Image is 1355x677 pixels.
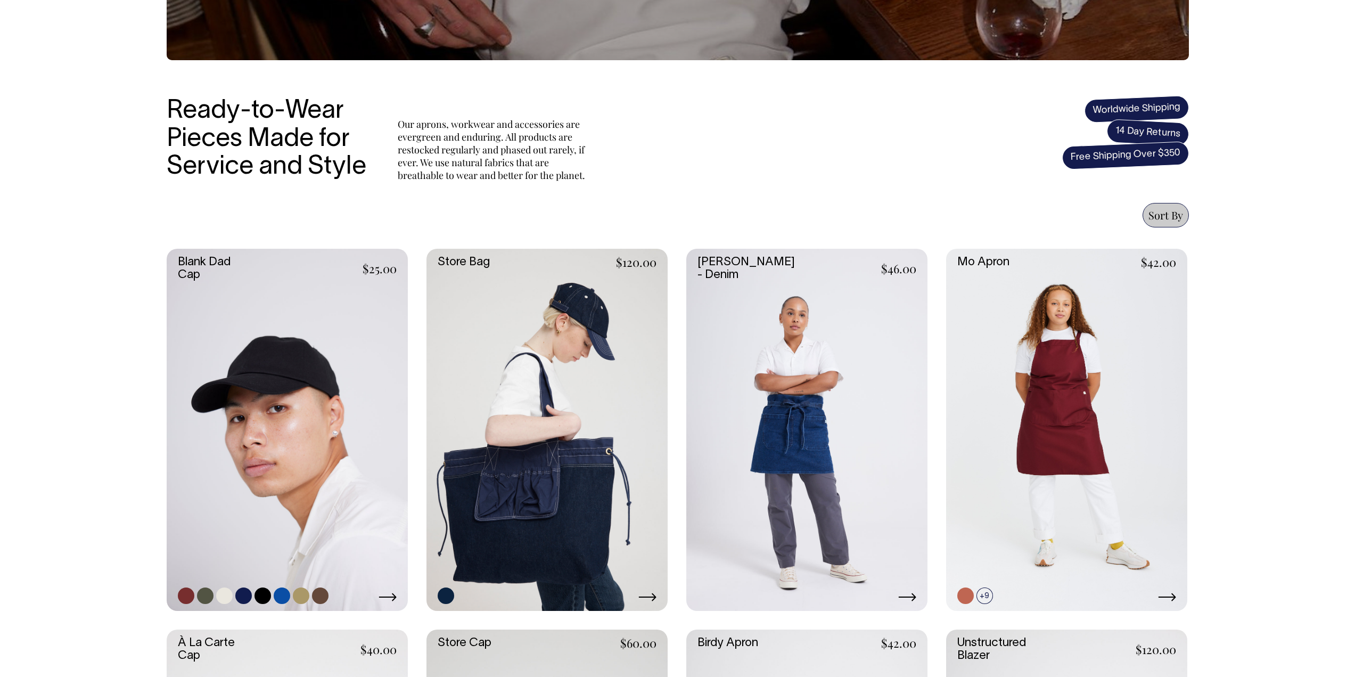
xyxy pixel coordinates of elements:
[398,118,589,182] p: Our aprons, workwear and accessories are evergreen and enduring. All products are restocked regul...
[976,588,993,604] span: +9
[1106,119,1189,146] span: 14 Day Returns
[1062,141,1189,170] span: Free Shipping Over $350
[167,97,374,182] h3: Ready-to-Wear Pieces Made for Service and Style
[1084,95,1189,123] span: Worldwide Shipping
[1148,208,1183,222] span: Sort By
